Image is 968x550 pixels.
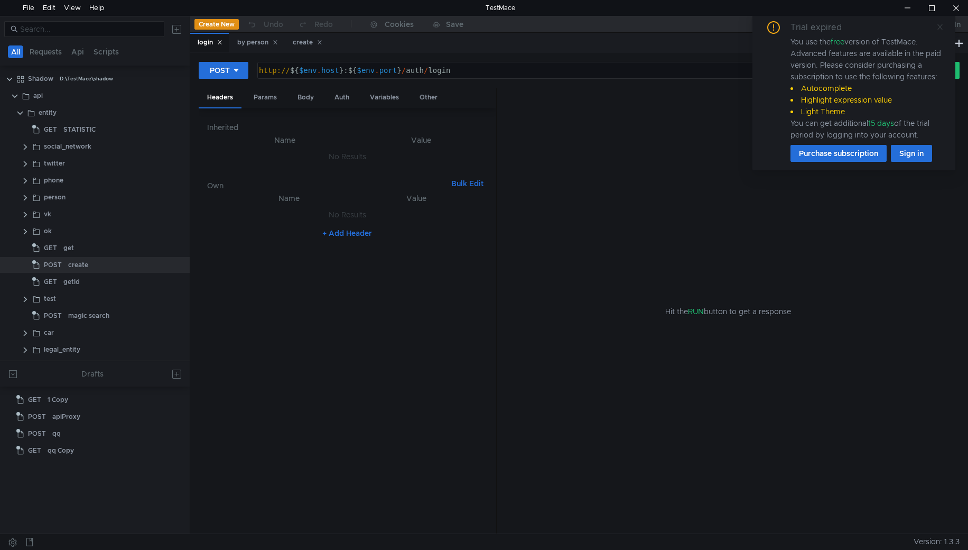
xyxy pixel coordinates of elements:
[81,368,104,380] div: Drafts
[8,45,23,58] button: All
[318,227,376,240] button: + Add Header
[239,16,291,32] button: Undo
[237,37,278,48] div: by person
[44,155,65,171] div: twitter
[63,122,96,137] div: STATISTIC
[665,306,791,317] span: Hit the button to get a response
[44,274,57,290] span: GET
[326,88,358,107] div: Auth
[207,121,488,134] h6: Inherited
[63,240,74,256] div: get
[44,139,91,154] div: social_network
[44,172,63,188] div: phone
[914,534,960,549] span: Version: 1.3.3
[44,257,62,273] span: POST
[216,134,354,146] th: Name
[52,426,61,442] div: qq
[224,192,354,205] th: Name
[314,18,333,31] div: Redo
[790,106,943,117] li: Light Theme
[44,325,54,341] div: car
[790,117,943,141] div: You can get additional of the trial period by logging into your account.
[264,18,283,31] div: Undo
[868,118,894,128] span: 15 days
[68,257,88,273] div: create
[63,274,80,290] div: getId
[289,88,322,107] div: Body
[291,16,340,32] button: Redo
[44,308,62,324] span: POST
[33,88,43,104] div: api
[354,192,479,205] th: Value
[790,82,943,94] li: Autocomplete
[354,134,488,146] th: Value
[44,189,66,205] div: person
[790,21,854,34] div: Trial expired
[194,19,239,30] button: Create New
[26,45,65,58] button: Requests
[207,179,447,192] h6: Own
[48,392,68,408] div: 1 Copy
[790,94,943,106] li: Highlight expression value
[44,240,57,256] span: GET
[68,308,109,324] div: magic search
[28,392,41,408] span: GET
[329,152,366,161] nz-embed-empty: No Results
[790,36,943,141] div: You use the version of TestMace. Advanced features are available in the paid version. Please cons...
[411,88,446,107] div: Other
[28,71,53,87] div: Shadow
[831,37,844,47] span: free
[44,206,51,222] div: vk
[44,359,60,374] div: email
[198,37,222,48] div: login
[60,71,113,87] div: D:\TestMace\shadow
[199,62,248,79] button: POST
[790,145,887,162] button: Purchase subscription
[44,291,56,307] div: test
[44,342,80,357] div: legal_entity
[447,177,488,190] button: Bulk Edit
[329,210,366,219] nz-embed-empty: No Results
[210,65,230,76] div: POST
[28,443,41,459] span: GET
[361,88,407,107] div: Variables
[688,307,704,316] span: RUN
[68,45,87,58] button: Api
[245,88,285,107] div: Params
[90,45,122,58] button: Scripts
[28,426,46,442] span: POST
[20,23,158,35] input: Search...
[39,105,57,121] div: entity
[48,443,74,459] div: qq Copy
[52,409,80,425] div: apiProxy
[44,122,57,137] span: GET
[385,18,414,31] div: Cookies
[293,37,322,48] div: create
[891,145,932,162] button: Sign in
[446,21,463,28] div: Save
[44,223,52,239] div: ok
[28,409,46,425] span: POST
[199,88,241,108] div: Headers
